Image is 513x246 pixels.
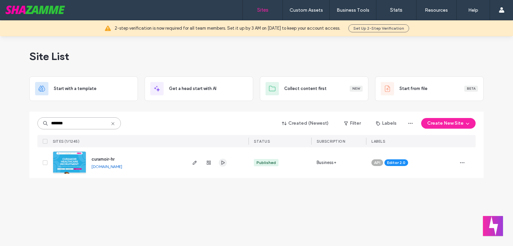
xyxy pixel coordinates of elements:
span: Editor 2.0 [387,160,405,166]
label: Business Tools [337,7,369,13]
button: Create New Site [421,118,476,129]
label: Sites [257,7,269,13]
a: [DOMAIN_NAME] [92,164,122,169]
span: Business+ [317,159,336,166]
div: Collect content firstNew [260,76,368,101]
span: Start with a template [54,85,97,92]
label: Resources [425,7,448,13]
span: Start from file [399,85,427,92]
div: Get a head start with AI [145,76,253,101]
span: Collect content first [284,85,327,92]
label: Help [468,7,478,13]
button: Welcome message [483,216,503,236]
label: Custom Assets [290,7,323,13]
span: Get a head start with AI [169,85,216,92]
div: Start with a template [29,76,138,101]
span: API [374,160,380,166]
div: Start from fileBeta [375,76,484,101]
div: New [350,86,363,92]
a: curamoir-hr [92,157,115,162]
div: Beta [464,86,478,92]
span: LABELS [371,139,385,144]
span: SITES (1/1245) [53,139,79,144]
span: 2-step verification is now required for all team members. Set it up by 3 AM on [DATE] to keep you... [115,25,340,32]
button: Filter [337,118,367,129]
button: Labels [370,118,402,129]
div: Published [256,160,276,166]
button: Set Up 2-Step Verification [348,24,409,32]
span: Help [15,5,29,11]
label: Stats [390,7,402,13]
span: STATUS [254,139,270,144]
span: SUBSCRIPTION [317,139,345,144]
span: Site List [29,50,69,63]
button: Created (Newest) [276,118,335,129]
